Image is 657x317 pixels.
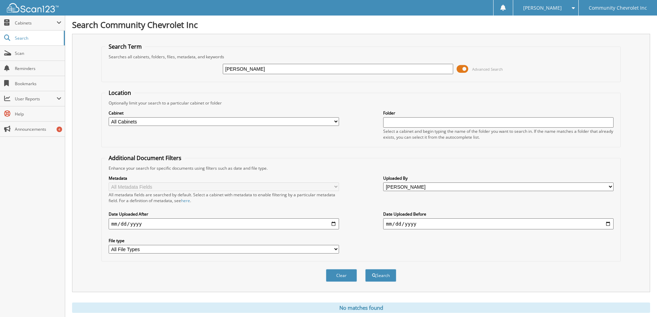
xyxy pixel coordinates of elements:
[105,43,145,50] legend: Search Term
[105,89,135,97] legend: Location
[109,192,339,204] div: All metadata fields are searched by default. Select a cabinet with metadata to enable filtering b...
[15,35,60,41] span: Search
[72,19,650,30] h1: Search Community Chevrolet Inc
[181,198,190,204] a: here
[383,175,614,181] label: Uploaded By
[523,6,562,10] span: [PERSON_NAME]
[109,238,339,244] label: File type
[383,110,614,116] label: Folder
[109,110,339,116] label: Cabinet
[589,6,647,10] span: Community Chevrolet Inc
[105,54,617,60] div: Searches all cabinets, folders, files, metadata, and keywords
[109,211,339,217] label: Date Uploaded After
[109,218,339,229] input: start
[623,284,657,317] iframe: Chat Widget
[15,50,61,56] span: Scan
[383,211,614,217] label: Date Uploaded Before
[15,66,61,71] span: Reminders
[365,269,396,282] button: Search
[472,67,503,72] span: Advanced Search
[72,303,650,313] div: No matches found
[15,111,61,117] span: Help
[383,218,614,229] input: end
[7,3,59,12] img: scan123-logo-white.svg
[105,100,617,106] div: Optionally limit your search to a particular cabinet or folder
[105,165,617,171] div: Enhance your search for specific documents using filters such as date and file type.
[15,20,57,26] span: Cabinets
[15,96,57,102] span: User Reports
[109,175,339,181] label: Metadata
[15,126,61,132] span: Announcements
[15,81,61,87] span: Bookmarks
[57,127,62,132] div: 4
[105,154,185,162] legend: Additional Document Filters
[383,128,614,140] div: Select a cabinet and begin typing the name of the folder you want to search in. If the name match...
[326,269,357,282] button: Clear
